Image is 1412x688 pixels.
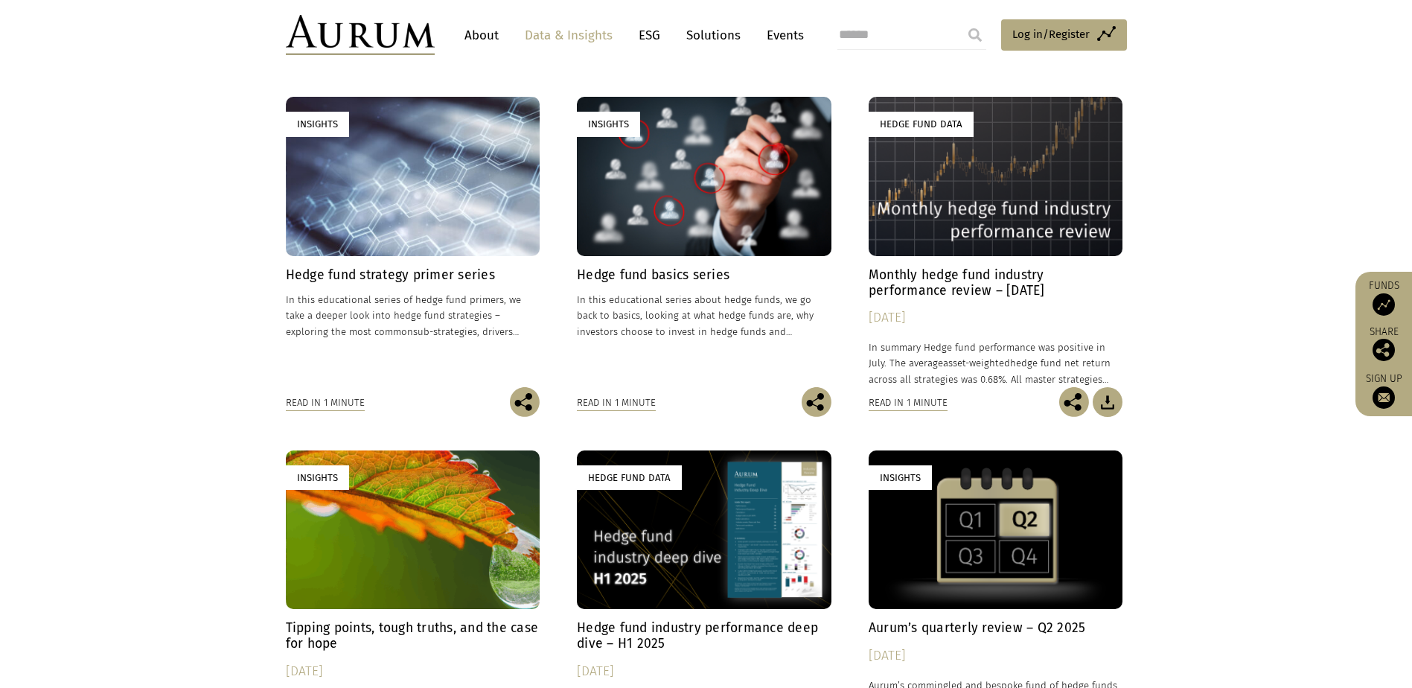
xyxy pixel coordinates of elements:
[869,97,1123,386] a: Hedge Fund Data Monthly hedge fund industry performance review – [DATE] [DATE] In summary Hedge f...
[1059,387,1089,417] img: Share this post
[286,97,540,386] a: Insights Hedge fund strategy primer series In this educational series of hedge fund primers, we t...
[1012,25,1090,43] span: Log in/Register
[286,267,540,283] h4: Hedge fund strategy primer series
[759,22,804,49] a: Events
[1373,293,1395,316] img: Access Funds
[679,22,748,49] a: Solutions
[413,326,477,337] span: sub-strategies
[286,112,349,136] div: Insights
[1093,387,1122,417] img: Download Article
[869,395,948,411] div: Read in 1 minute
[286,292,540,339] p: In this educational series of hedge fund primers, we take a deeper look into hedge fund strategie...
[457,22,506,49] a: About
[802,387,831,417] img: Share this post
[1373,386,1395,409] img: Sign up to our newsletter
[510,387,540,417] img: Share this post
[1373,339,1395,361] img: Share this post
[286,465,349,490] div: Insights
[577,112,640,136] div: Insights
[577,292,831,339] p: In this educational series about hedge funds, we go back to basics, looking at what hedge funds a...
[869,308,1123,328] div: [DATE]
[577,267,831,283] h4: Hedge fund basics series
[577,661,831,682] div: [DATE]
[1001,19,1127,51] a: Log in/Register
[1363,327,1405,361] div: Share
[1363,372,1405,409] a: Sign up
[577,97,831,386] a: Insights Hedge fund basics series In this educational series about hedge funds, we go back to bas...
[1363,279,1405,316] a: Funds
[869,112,974,136] div: Hedge Fund Data
[517,22,620,49] a: Data & Insights
[577,620,831,652] h4: Hedge fund industry performance deep dive – H1 2025
[286,620,540,652] h4: Tipping points, tough truths, and the case for hope
[286,395,365,411] div: Read in 1 minute
[869,465,932,490] div: Insights
[577,395,656,411] div: Read in 1 minute
[286,661,540,682] div: [DATE]
[869,340,1123,386] p: In summary Hedge fund performance was positive in July. The average hedge fund net return across ...
[869,646,1123,666] div: [DATE]
[869,267,1123,299] h4: Monthly hedge fund industry performance review – [DATE]
[286,15,435,55] img: Aurum
[960,20,990,50] input: Submit
[631,22,668,49] a: ESG
[869,620,1123,636] h4: Aurum’s quarterly review – Q2 2025
[943,357,1010,369] span: asset-weighted
[577,465,682,490] div: Hedge Fund Data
